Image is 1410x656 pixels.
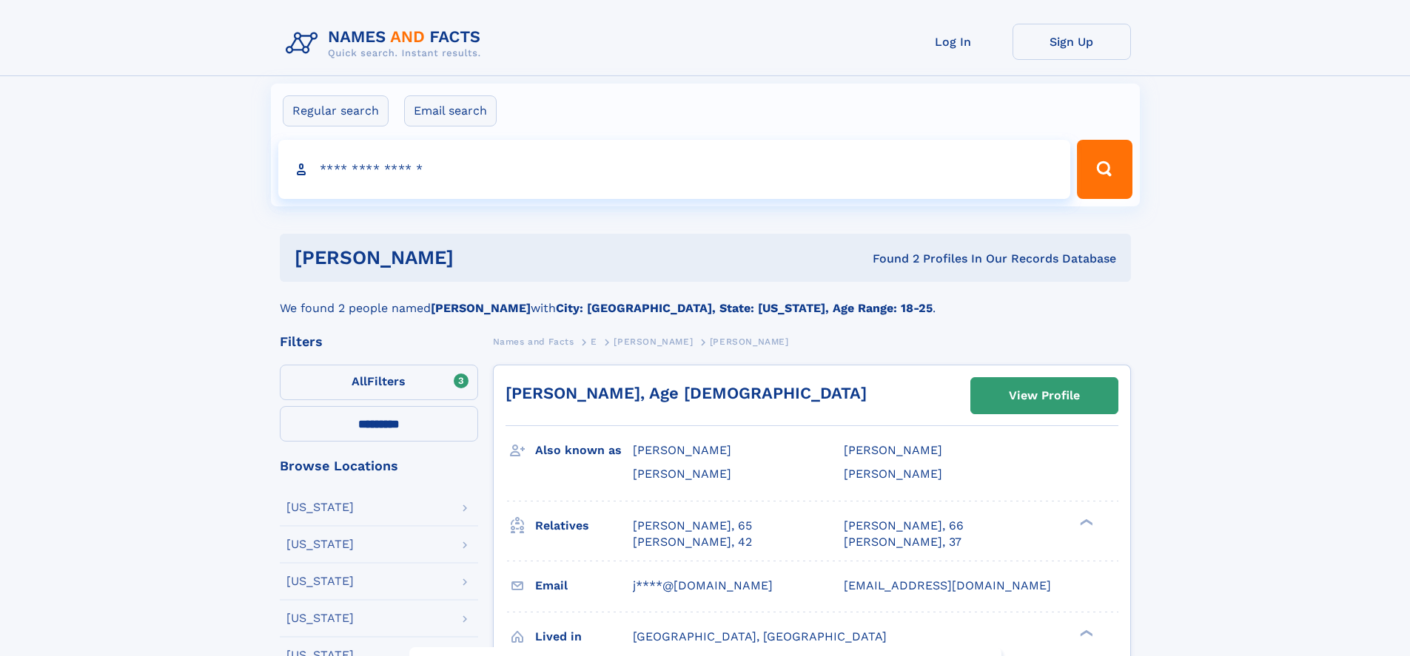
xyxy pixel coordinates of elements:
div: [US_STATE] [286,575,354,587]
a: [PERSON_NAME], 42 [633,534,752,550]
a: [PERSON_NAME], 37 [844,534,961,550]
div: [US_STATE] [286,501,354,513]
h3: Lived in [535,624,633,649]
div: Found 2 Profiles In Our Records Database [663,251,1116,267]
h1: [PERSON_NAME] [295,248,663,267]
span: [PERSON_NAME] [844,443,942,457]
a: Names and Facts [493,332,574,351]
a: E [591,332,597,351]
label: Filters [280,365,478,400]
a: Log In [894,24,1013,60]
div: Browse Locations [280,459,478,473]
input: search input [278,140,1071,199]
span: [PERSON_NAME] [633,467,731,481]
a: [PERSON_NAME], 66 [844,518,964,534]
b: [PERSON_NAME] [431,301,531,315]
a: [PERSON_NAME], 65 [633,518,752,534]
span: [PERSON_NAME] [614,337,693,347]
a: Sign Up [1013,24,1131,60]
b: City: [GEOGRAPHIC_DATA], State: [US_STATE], Age Range: 18-25 [556,301,933,315]
a: [PERSON_NAME], Age [DEMOGRAPHIC_DATA] [506,384,867,402]
div: Filters [280,335,478,348]
h3: Email [535,573,633,598]
div: ❯ [1076,628,1094,638]
div: ❯ [1076,517,1094,527]
span: [PERSON_NAME] [844,467,942,481]
h3: Relatives [535,513,633,538]
button: Search Button [1077,140,1132,199]
span: [EMAIL_ADDRESS][DOMAIN_NAME] [844,578,1051,592]
a: [PERSON_NAME] [614,332,693,351]
span: All [352,374,367,388]
a: View Profile [971,378,1118,413]
h3: Also known as [535,438,633,463]
div: We found 2 people named with . [280,282,1131,317]
span: [GEOGRAPHIC_DATA], [GEOGRAPHIC_DATA] [633,629,887,643]
span: [PERSON_NAME] [710,337,789,347]
div: View Profile [1009,379,1080,413]
label: Regular search [283,95,389,126]
span: [PERSON_NAME] [633,443,731,457]
img: Logo Names and Facts [280,24,493,64]
span: E [591,337,597,347]
label: Email search [404,95,497,126]
div: [US_STATE] [286,538,354,550]
div: [US_STATE] [286,612,354,624]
